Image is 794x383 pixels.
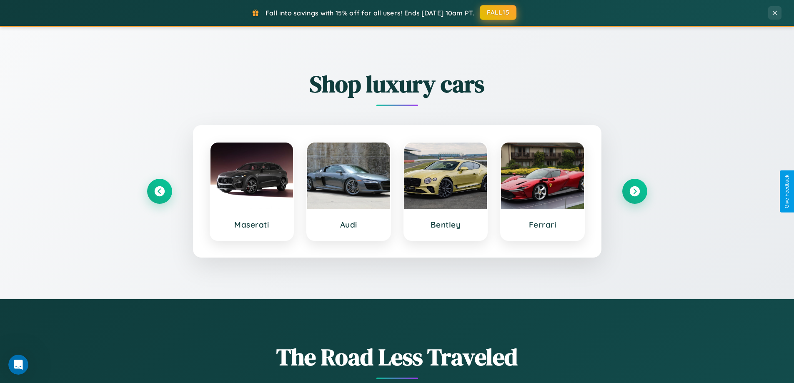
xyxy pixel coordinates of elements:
div: Give Feedback [784,175,790,208]
iframe: Intercom live chat [8,355,28,375]
h3: Maserati [219,220,285,230]
span: Fall into savings with 15% off for all users! Ends [DATE] 10am PT. [266,9,474,17]
h3: Ferrari [509,220,576,230]
h3: Audi [316,220,382,230]
h1: The Road Less Traveled [147,341,647,373]
button: FALL15 [480,5,516,20]
h2: Shop luxury cars [147,68,647,100]
h3: Bentley [413,220,479,230]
